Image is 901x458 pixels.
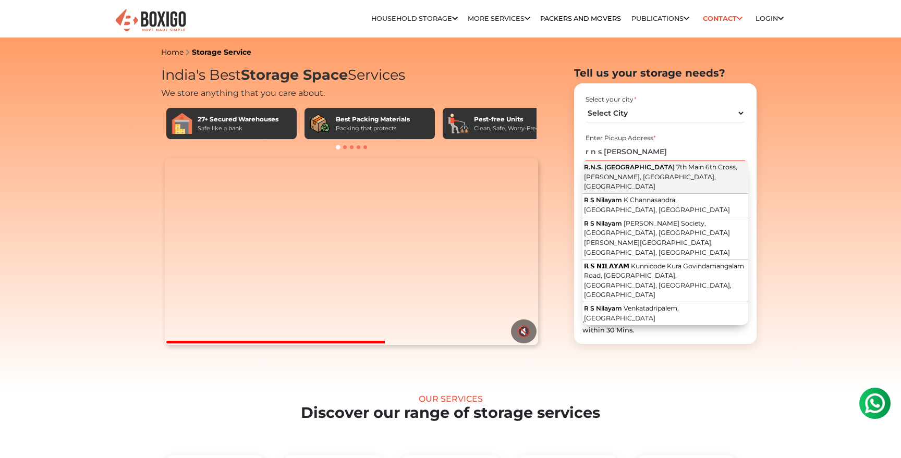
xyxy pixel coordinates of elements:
img: Pest-free Units [448,113,469,134]
span: R S Nilayam [584,219,622,227]
span: We store anything that you care about. [161,88,325,98]
img: 27+ Secured Warehouses [172,113,192,134]
span: 7th Main 6th Cross, [PERSON_NAME], [GEOGRAPHIC_DATA], [GEOGRAPHIC_DATA] [584,163,737,190]
div: Select your city [586,95,745,104]
video: Your browser does not support the video tag. [165,158,538,345]
a: Contact [699,10,746,27]
span: K Channasandra, [GEOGRAPHIC_DATA], [GEOGRAPHIC_DATA] [584,196,730,214]
a: Publications [631,15,689,22]
div: Pest-free Units [474,115,540,124]
div: Safe like a bank [198,124,278,133]
a: Home [161,47,184,57]
span: Venkatadripalem, [GEOGRAPHIC_DATA] [584,304,679,322]
h2: Tell us your storage needs? [574,67,757,79]
a: More services [468,15,530,22]
h1: India's Best Services [161,67,542,84]
span: R S Nilayam [584,196,622,204]
div: Packing that protects [336,124,410,133]
span: R.N.S. [GEOGRAPHIC_DATA] [584,163,675,171]
div: 27+ Secured Warehouses [198,115,278,124]
button: 🔇 [511,319,537,343]
button: R S Nilayam Venkatadripalem, [GEOGRAPHIC_DATA] [582,302,748,325]
span: R S Nilayam [584,304,622,312]
button: R S Nilayam K Channasandra, [GEOGRAPHIC_DATA], [GEOGRAPHIC_DATA] [582,194,748,217]
img: Best Packing Materials [310,113,331,134]
button: R.N.S. [GEOGRAPHIC_DATA] 7th Main 6th Cross, [PERSON_NAME], [GEOGRAPHIC_DATA], [GEOGRAPHIC_DATA] [582,161,748,194]
a: Storage Service [192,47,251,57]
div: Clean, Safe, Worry-Free [474,124,540,133]
img: Boxigo [114,8,187,33]
a: Login [756,15,784,22]
a: Packers and Movers [540,15,621,22]
h2: Discover our range of storage services [36,404,865,422]
img: whatsapp-icon.svg [10,10,31,31]
span: Storage Space [241,66,348,83]
div: Our Services [36,394,865,404]
div: Best Packing Materials [336,115,410,124]
div: Enter Pickup Address [586,133,745,143]
a: Household Storage [371,15,458,22]
div: Fill in the form and we will get back to you within 30 Mins. [582,315,748,335]
input: Select Building or Nearest Landmark [586,143,745,161]
button: R S Nilayam [PERSON_NAME] Society, [GEOGRAPHIC_DATA], [GEOGRAPHIC_DATA][PERSON_NAME][GEOGRAPHIC_D... [582,217,748,260]
button: 𝗥 𝗦 𝗡𝗜𝗟𝗔𝗬𝗔𝗠 Kunnicode Kura Govindamangalam Road, [GEOGRAPHIC_DATA], [GEOGRAPHIC_DATA], [GEOGRAPHI... [582,259,748,302]
span: Kunnicode Kura Govindamangalam Road, [GEOGRAPHIC_DATA], [GEOGRAPHIC_DATA], [GEOGRAPHIC_DATA], [GE... [584,262,744,299]
span: 𝗥 𝗦 𝗡𝗜𝗟𝗔𝗬𝗔𝗠 [584,262,629,270]
span: [PERSON_NAME] Society, [GEOGRAPHIC_DATA], [GEOGRAPHIC_DATA][PERSON_NAME][GEOGRAPHIC_DATA], [GEOGR... [584,219,730,256]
